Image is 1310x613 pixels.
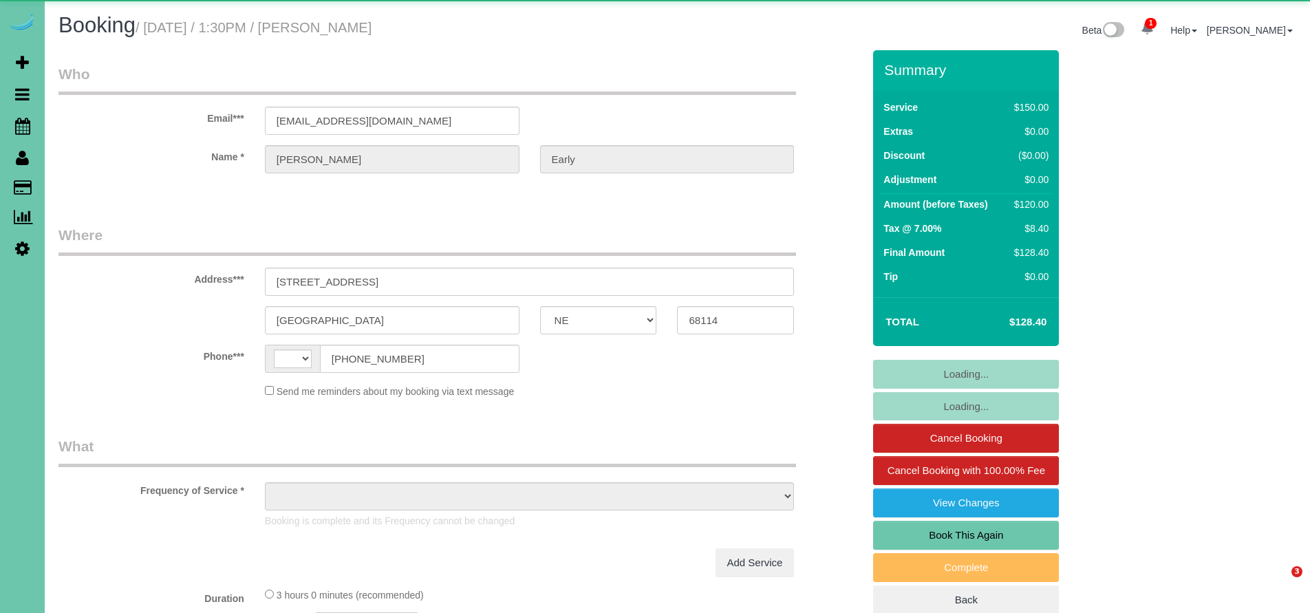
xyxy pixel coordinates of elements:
[277,386,515,397] span: Send me reminders about my booking via text message
[883,149,925,162] label: Discount
[1263,566,1296,599] iframe: Intercom live chat
[1009,149,1049,162] div: ($0.00)
[58,436,796,467] legend: What
[883,246,945,259] label: Final Amount
[884,62,1052,78] h3: Summary
[1009,100,1049,114] div: $150.00
[883,270,898,283] label: Tip
[873,488,1059,517] a: View Changes
[1134,14,1161,44] a: 1
[1009,173,1049,186] div: $0.00
[883,222,941,235] label: Tax @ 7.00%
[58,225,796,256] legend: Where
[968,316,1046,328] h4: $128.40
[1291,566,1302,577] span: 3
[716,548,795,577] a: Add Service
[1170,25,1197,36] a: Help
[136,20,372,35] small: / [DATE] / 1:30PM / [PERSON_NAME]
[873,456,1059,485] a: Cancel Booking with 100.00% Fee
[1082,25,1125,36] a: Beta
[888,464,1045,476] span: Cancel Booking with 100.00% Fee
[1009,246,1049,259] div: $128.40
[48,145,255,164] label: Name *
[58,13,136,37] span: Booking
[883,173,936,186] label: Adjustment
[277,590,424,601] span: 3 hours 0 minutes (recommended)
[1207,25,1293,36] a: [PERSON_NAME]
[265,514,795,528] p: Booking is complete and its Frequency cannot be changed
[48,587,255,605] label: Duration
[873,521,1059,550] a: Book This Again
[883,197,987,211] label: Amount (before Taxes)
[1009,270,1049,283] div: $0.00
[1009,222,1049,235] div: $8.40
[885,316,919,327] strong: Total
[1145,18,1157,29] span: 1
[8,14,36,33] img: Automaid Logo
[873,424,1059,453] a: Cancel Booking
[48,479,255,497] label: Frequency of Service *
[883,100,918,114] label: Service
[1009,125,1049,138] div: $0.00
[1102,22,1124,40] img: New interface
[883,125,913,138] label: Extras
[1009,197,1049,211] div: $120.00
[58,64,796,95] legend: Who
